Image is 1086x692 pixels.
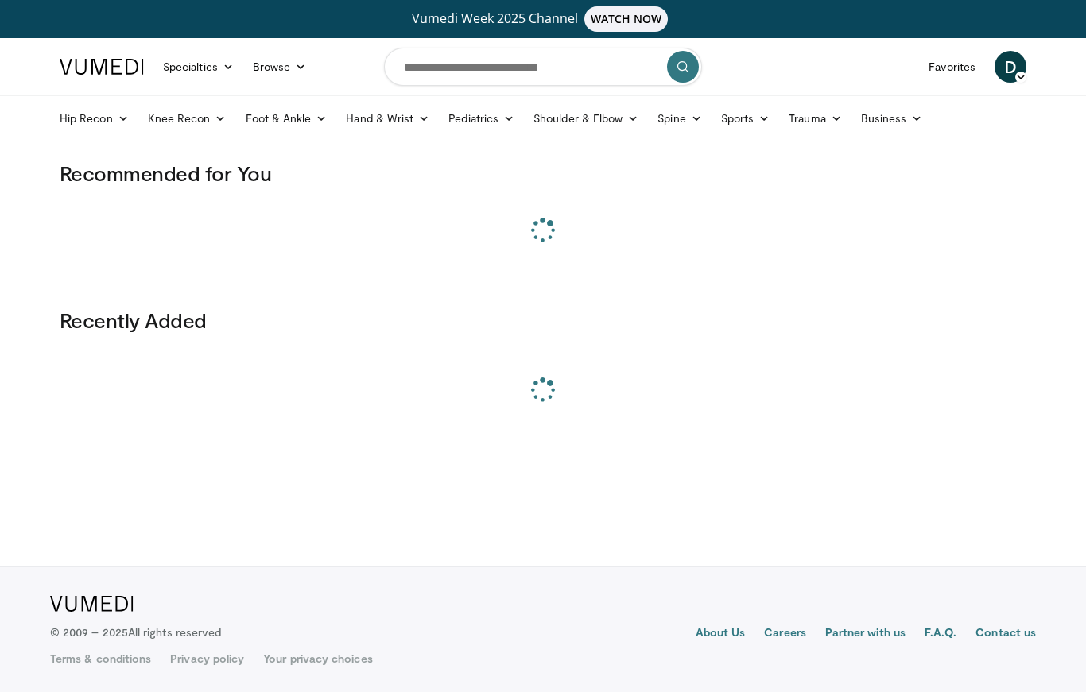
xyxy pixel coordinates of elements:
a: Sports [712,102,780,134]
a: Knee Recon [138,102,236,134]
a: Careers [764,624,806,644]
a: Shoulder & Elbow [524,102,648,134]
a: F.A.Q. [925,624,956,644]
a: Partner with us [825,624,906,644]
a: Contact us [975,624,1036,644]
img: VuMedi Logo [50,596,134,612]
a: Pediatrics [439,102,524,134]
input: Search topics, interventions [384,48,702,86]
a: D [995,51,1026,83]
a: Terms & conditions [50,651,151,667]
a: Hand & Wrist [336,102,439,134]
img: VuMedi Logo [60,59,144,75]
a: About Us [696,624,746,644]
a: Spine [648,102,711,134]
a: Privacy policy [170,651,244,667]
span: All rights reserved [128,625,221,639]
h3: Recently Added [60,307,1026,333]
a: Hip Recon [50,102,138,134]
a: Vumedi Week 2025 ChannelWATCH NOW [62,6,1024,32]
a: Business [851,102,933,134]
a: Specialties [153,51,243,83]
a: Favorites [919,51,985,83]
p: © 2009 – 2025 [50,624,221,640]
span: WATCH NOW [584,6,669,32]
a: Foot & Ankle [236,102,337,134]
a: Browse [243,51,316,83]
h3: Recommended for You [60,160,1026,186]
a: Trauma [779,102,851,134]
a: Your privacy choices [263,651,372,667]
